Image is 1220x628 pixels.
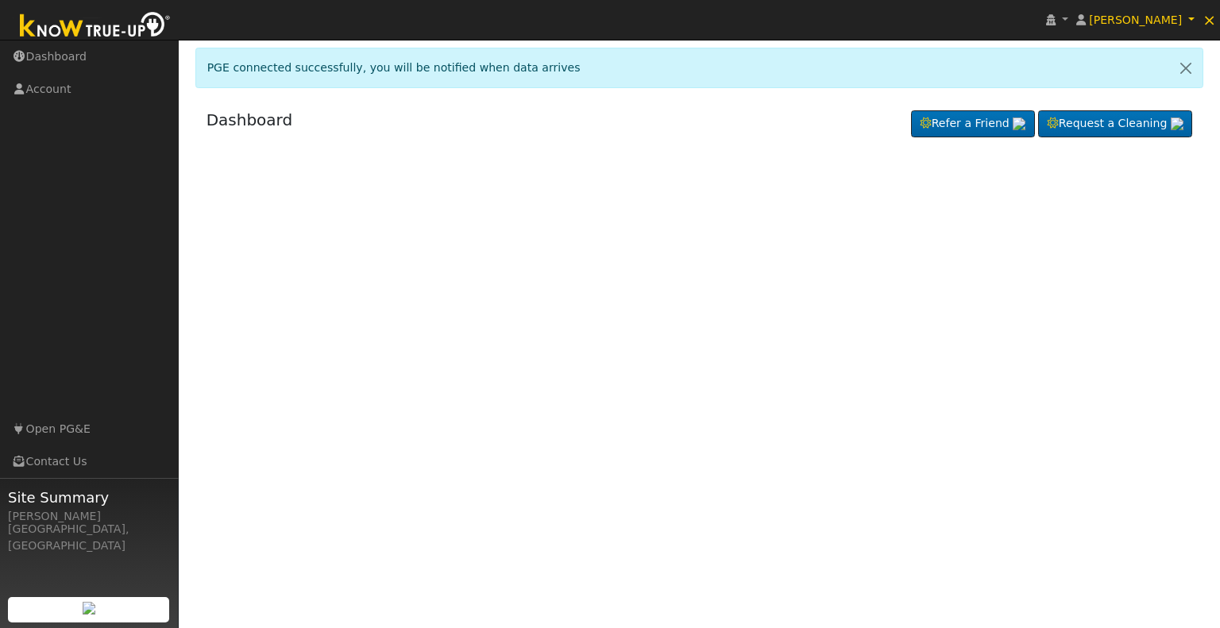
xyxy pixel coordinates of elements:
div: [GEOGRAPHIC_DATA], [GEOGRAPHIC_DATA] [8,521,170,554]
img: Know True-Up [12,9,179,44]
a: Refer a Friend [911,110,1035,137]
a: Close [1169,48,1203,87]
a: Request a Cleaning [1038,110,1192,137]
a: Dashboard [207,110,293,129]
span: [PERSON_NAME] [1089,13,1182,26]
img: retrieve [83,602,95,615]
img: retrieve [1171,118,1183,130]
div: [PERSON_NAME] [8,508,170,525]
span: Site Summary [8,487,170,508]
div: PGE connected successfully, you will be notified when data arrives [195,48,1204,88]
span: × [1203,10,1216,29]
img: retrieve [1013,118,1025,130]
